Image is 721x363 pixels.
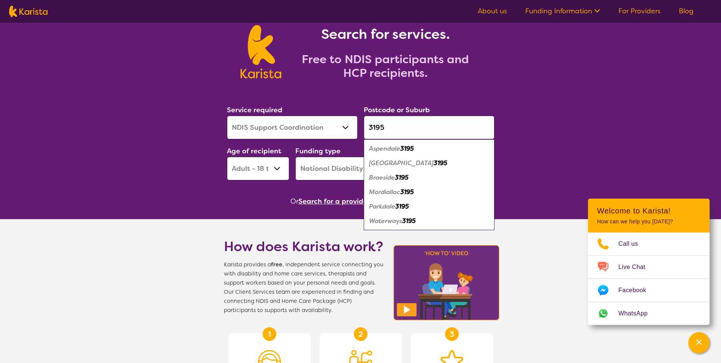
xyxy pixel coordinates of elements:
[618,238,647,250] span: Call us
[525,6,600,16] a: Funding Information
[368,185,491,199] div: Mordialloc 3195
[368,170,491,185] div: Braeside 3195
[290,53,480,80] h2: Free to NDIS participants and HCP recipients.
[369,202,395,210] em: Parkdale
[364,116,494,139] input: Type
[290,25,480,43] h1: Search for services.
[588,199,710,325] div: Channel Menu
[227,146,281,156] label: Age of recipient
[618,261,654,273] span: Live Chat
[364,105,430,115] label: Postcode or Suburb
[290,196,298,207] span: Or
[368,199,491,214] div: Parkdale 3195
[618,6,661,16] a: For Providers
[227,105,282,115] label: Service required
[588,232,710,325] ul: Choose channel
[368,214,491,228] div: Waterways 3195
[402,217,416,225] em: 3195
[588,302,710,325] a: Web link opens in a new tab.
[400,145,414,153] em: 3195
[224,260,383,315] span: Karista provides a , independent service connecting you with disability and home care services, t...
[679,6,694,16] a: Blog
[395,202,409,210] em: 3195
[263,327,276,341] div: 1
[688,332,710,353] button: Channel Menu
[400,188,414,196] em: 3195
[434,159,447,167] em: 3195
[597,206,700,215] h2: Welcome to Karista!
[369,217,402,225] em: Waterways
[224,237,383,256] h1: How does Karista work?
[368,142,491,156] div: Aspendale 3195
[368,156,491,170] div: Aspendale Gardens 3195
[618,308,657,319] span: WhatsApp
[241,25,281,78] img: Karista logo
[369,159,434,167] em: [GEOGRAPHIC_DATA]
[395,174,409,181] em: 3195
[271,261,282,268] b: free
[369,188,400,196] em: Mordialloc
[445,327,459,341] div: 3
[9,6,48,17] img: Karista logo
[391,243,502,323] img: Karista video
[478,6,507,16] a: About us
[618,285,655,296] span: Facebook
[369,174,395,181] em: Braeside
[369,145,400,153] em: Aspendale
[295,146,341,156] label: Funding type
[354,327,368,341] div: 2
[597,218,700,225] p: How can we help you [DATE]?
[298,196,431,207] button: Search for a provider to leave a review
